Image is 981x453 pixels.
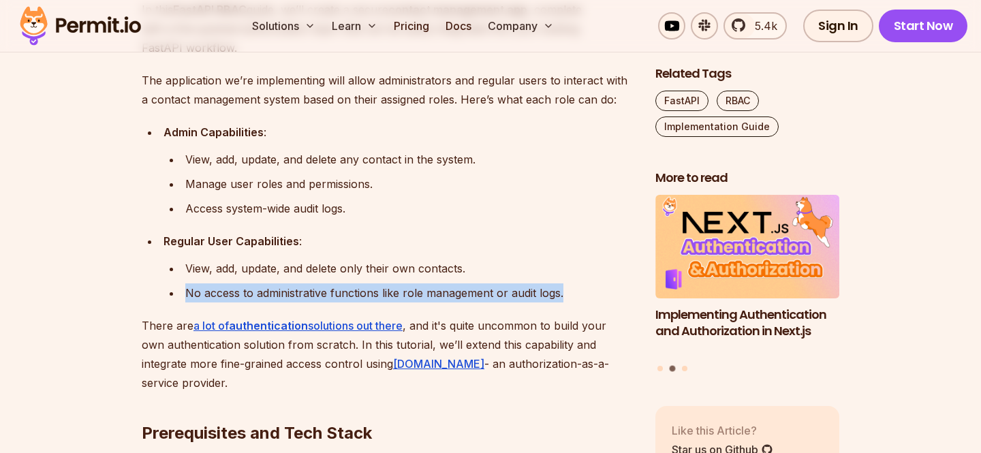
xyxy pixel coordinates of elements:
[879,10,968,42] a: Start Now
[14,3,147,49] img: Permit logo
[682,365,687,371] button: Go to slide 3
[440,12,477,40] a: Docs
[723,12,787,40] a: 5.4k
[803,10,873,42] a: Sign In
[247,12,321,40] button: Solutions
[163,125,264,139] strong: Admin Capabilities
[163,234,299,248] strong: Regular User Capabilities
[326,12,383,40] button: Learn
[229,319,308,332] strong: authentication
[163,232,634,251] div: :
[655,195,839,373] div: Posts
[142,316,634,392] p: There are , and it's quite uncommon to build your own authentication solution from scratch. In th...
[655,195,839,357] a: Implementing Authentication and Authorization in Next.jsImplementing Authentication and Authoriza...
[393,357,484,371] a: [DOMAIN_NAME]
[185,174,634,193] div: Manage user roles and permissions.
[185,283,634,302] div: No access to administrative functions like role management or audit logs.
[388,12,435,40] a: Pricing
[193,319,403,332] a: a lot ofauthenticationsolutions out there
[163,123,634,142] div: :
[655,195,839,357] li: 2 of 3
[655,170,839,187] h2: More to read
[185,259,634,278] div: View, add, update, and delete only their own contacts.
[142,368,634,444] h2: Prerequisites and Tech Stack
[185,199,634,218] div: Access system-wide audit logs.
[717,91,759,111] a: RBAC
[185,150,634,169] div: View, add, update, and delete any contact in the system.
[655,65,839,82] h2: Related Tags
[655,306,839,340] h3: Implementing Authentication and Authorization in Next.js
[655,116,779,137] a: Implementation Guide
[657,365,663,371] button: Go to slide 1
[747,18,777,34] span: 5.4k
[655,195,839,298] img: Implementing Authentication and Authorization in Next.js
[142,71,634,109] p: The application we’re implementing will allow administrators and regular users to interact with a...
[672,422,773,438] p: Like this Article?
[670,365,676,371] button: Go to slide 2
[655,91,708,111] a: FastAPI
[482,12,559,40] button: Company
